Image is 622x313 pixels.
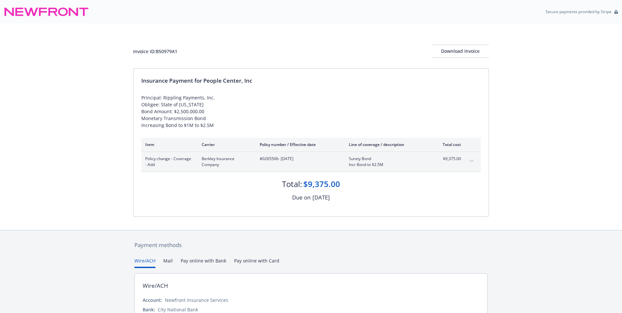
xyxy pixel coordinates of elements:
[163,257,173,268] button: Mail
[282,178,302,190] div: Total:
[312,193,330,202] div: [DATE]
[303,178,340,190] div: $9,375.00
[436,142,461,147] div: Total cost
[349,156,426,162] span: Surety Bond
[165,297,228,303] div: Newfront Insurance Services
[349,142,426,147] div: Line of coverage / description
[349,162,426,168] span: Incr Bond to $2.5M
[202,142,249,147] div: Carrier
[292,193,311,202] div: Due on
[202,156,249,168] span: Berkley Insurance Company
[141,152,481,172] div: Policy change - Coverage - AddBerkley Insurance Company#0265506- [DATE]Surety BondIncr Bond to $2...
[134,257,155,268] button: Wire/ACH
[143,297,162,303] div: Account:
[158,306,198,313] div: City National Bank
[145,142,191,147] div: Item
[431,45,489,57] div: Download Invoice
[466,156,477,166] button: expand content
[145,156,191,168] span: Policy change - Coverage - Add
[260,156,338,162] span: #0265506 - [DATE]
[546,9,612,14] p: Secure payments provided by Stripe
[133,48,177,55] div: Invoice ID: B50979A1
[143,306,155,313] div: Bank:
[134,241,488,249] div: Payment methods
[234,257,279,268] button: Pay online with Card
[143,282,168,290] div: Wire/ACH
[181,257,226,268] button: Pay online with Bank
[431,45,489,58] button: Download Invoice
[141,76,481,85] div: Insurance Payment for People Center, Inc
[436,156,461,162] span: $9,375.00
[260,142,338,147] div: Policy number / Effective date
[141,94,481,129] div: Principal: Rippling Payments, Inc. Obligee: State of [US_STATE] Bond Amount: $2,500,000.00 Moneta...
[349,156,426,168] span: Surety BondIncr Bond to $2.5M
